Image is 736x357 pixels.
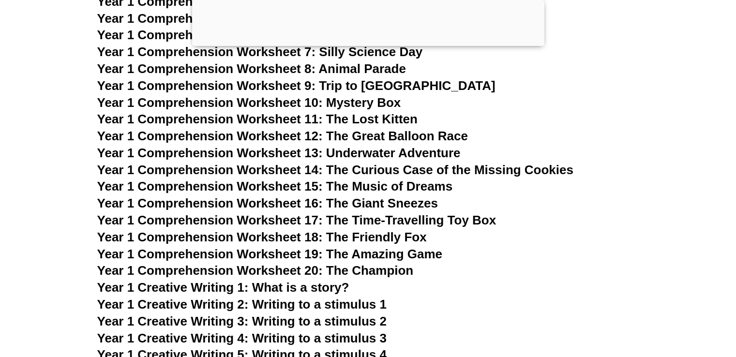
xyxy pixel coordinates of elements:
a: Year 1 Comprehension Worksheet 6: The birthday surprise [97,28,448,42]
a: Year 1 Creative Writing 4: Writing to a stimulus 3 [97,331,387,345]
a: Year 1 Comprehension Worksheet 20: The Champion [97,263,414,278]
a: Year 1 Comprehension Worksheet 8: Animal Parade [97,61,406,76]
a: Year 1 Creative Writing 3: Writing to a stimulus 2 [97,314,387,328]
a: Year 1 Comprehension Worksheet 10: Mystery Box [97,95,401,110]
a: Year 1 Comprehension Worksheet 11: The Lost Kitten [97,112,418,126]
a: Year 1 Comprehension Worksheet 17: The Time-Travelling Toy Box [97,213,496,227]
a: Year 1 Comprehension Worksheet 5: Magical Day at School [97,11,452,26]
a: Year 1 Comprehension Worksheet 16: The Giant Sneezes [97,196,438,210]
a: Year 1 Comprehension Worksheet 9: Trip to [GEOGRAPHIC_DATA] [97,78,496,93]
a: Year 1 Creative Writing 1: What is a story? [97,280,349,295]
a: Year 1 Comprehension Worksheet 12: The Great Balloon Race [97,129,468,143]
a: Year 1 Comprehension Worksheet 7: Silly Science Day [97,45,423,59]
a: Year 1 Comprehension Worksheet 13: Underwater Adventure [97,146,461,160]
a: Year 1 Comprehension Worksheet 19: The Amazing Game [97,247,442,261]
a: Year 1 Comprehension Worksheet 15: The Music of Dreams [97,179,453,193]
a: Year 1 Comprehension Worksheet 14: The Curious Case of the Missing Cookies [97,163,573,177]
a: Year 1 Creative Writing 2: Writing to a stimulus 1 [97,297,387,312]
a: Year 1 Comprehension Worksheet 18: The Friendly Fox [97,230,427,244]
iframe: Chat Widget [575,248,736,357]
